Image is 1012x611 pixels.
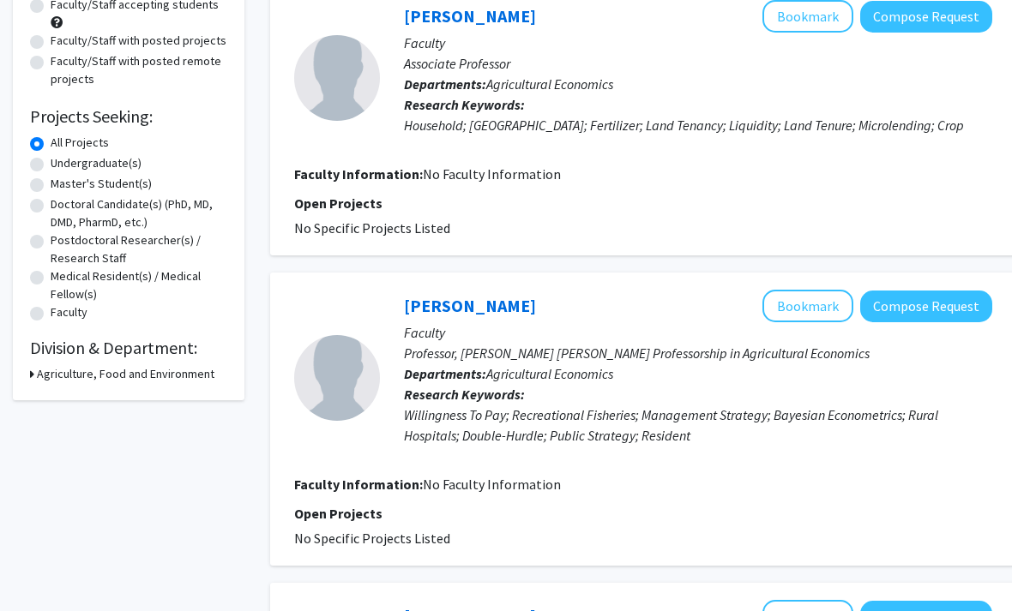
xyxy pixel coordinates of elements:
label: Faculty/Staff with posted projects [51,32,226,50]
div: Willingness To Pay; Recreational Fisheries; Management Strategy; Bayesian Econometrics; Rural Hos... [404,404,992,446]
span: No Faculty Information [423,165,561,183]
button: Compose Request to Yoko Kusunose [860,1,992,33]
p: Associate Professor [404,53,992,74]
label: Medical Resident(s) / Medical Fellow(s) [51,267,227,303]
label: Postdoctoral Researcher(s) / Research Staff [51,231,227,267]
b: Research Keywords: [404,386,525,403]
label: Doctoral Candidate(s) (PhD, MD, DMD, PharmD, etc.) [51,195,227,231]
p: Faculty [404,322,992,343]
p: Professor, [PERSON_NAME] [PERSON_NAME] Professorship in Agricultural Economics [404,343,992,363]
label: All Projects [51,134,109,152]
b: Research Keywords: [404,96,525,113]
button: Compose Request to Alison Davis [860,291,992,322]
label: Faculty [51,303,87,321]
label: Faculty/Staff with posted remote projects [51,52,227,88]
b: Faculty Information: [294,476,423,493]
p: Open Projects [294,193,992,213]
h2: Projects Seeking: [30,106,227,127]
h2: Division & Department: [30,338,227,358]
b: Departments: [404,75,486,93]
span: No Specific Projects Listed [294,219,450,237]
p: Faculty [404,33,992,53]
a: [PERSON_NAME] [404,295,536,316]
iframe: Chat [13,534,73,598]
span: No Specific Projects Listed [294,530,450,547]
p: Open Projects [294,503,992,524]
a: [PERSON_NAME] [404,5,536,27]
span: Agricultural Economics [486,365,613,382]
span: No Faculty Information [423,476,561,493]
div: Household; [GEOGRAPHIC_DATA]; Fertilizer; Land Tenancy; Liquidity; Land Tenure; Microlending; Crop [404,115,992,135]
label: Master's Student(s) [51,175,152,193]
span: Agricultural Economics [486,75,613,93]
b: Departments: [404,365,486,382]
b: Faculty Information: [294,165,423,183]
h3: Agriculture, Food and Environment [37,365,214,383]
label: Undergraduate(s) [51,154,142,172]
button: Add Alison Davis to Bookmarks [762,290,853,322]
